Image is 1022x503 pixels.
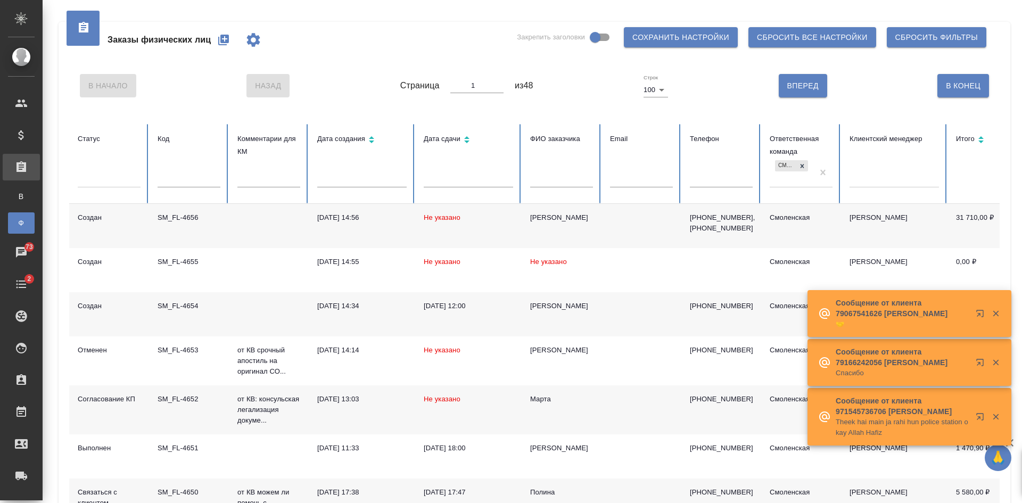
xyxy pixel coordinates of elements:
[770,443,833,453] div: Смоленская
[946,79,980,93] span: В Конец
[78,301,141,311] div: Создан
[956,133,1019,148] div: Сортировка
[985,309,1007,318] button: Закрыть
[19,242,39,252] span: 73
[211,27,236,53] button: Создать
[836,417,969,438] p: Theek hai main ja rahi hun police station okay Allah Hafiz
[690,301,753,311] p: [PHONE_NUMBER]
[690,487,753,498] p: [PHONE_NUMBER]
[78,212,141,223] div: Создан
[78,345,141,356] div: Отменен
[644,75,658,80] label: Строк
[78,443,141,453] div: Выполнен
[317,345,407,356] div: [DATE] 14:14
[841,248,947,292] td: [PERSON_NAME]
[836,347,969,368] p: Сообщение от клиента 79166242056 [PERSON_NAME]
[13,191,29,202] span: В
[530,258,567,266] span: Не указано
[836,298,969,319] p: Сообщение от клиента 79067541626 [PERSON_NAME]
[530,133,593,145] div: ФИО заказчика
[317,487,407,498] div: [DATE] 17:38
[8,186,35,207] a: В
[770,345,833,356] div: Смоленская
[515,79,533,92] span: из 48
[770,487,833,498] div: Смоленская
[632,31,729,44] span: Сохранить настройки
[787,79,819,93] span: Вперед
[400,79,440,92] span: Страница
[530,301,593,311] div: [PERSON_NAME]
[624,27,738,47] button: Сохранить настройки
[937,74,989,97] button: В Конец
[530,212,593,223] div: [PERSON_NAME]
[158,133,220,145] div: Код
[770,212,833,223] div: Смоленская
[21,274,37,284] span: 2
[530,394,593,405] div: Марта
[690,133,753,145] div: Телефон
[644,83,668,97] div: 100
[317,443,407,453] div: [DATE] 11:33
[237,133,300,158] div: Комментарии для КМ
[237,394,300,426] p: от КВ: консульская легализация докуме...
[969,406,995,432] button: Открыть в новой вкладке
[158,257,220,267] div: SM_FL-4655
[158,212,220,223] div: SM_FL-4656
[690,443,753,453] p: [PHONE_NUMBER]
[770,257,833,267] div: Смоленская
[770,301,833,311] div: Смоленская
[690,394,753,405] p: [PHONE_NUMBER]
[969,303,995,328] button: Открыть в новой вкладке
[78,133,141,145] div: Статус
[424,395,460,403] span: Не указано
[237,345,300,377] p: от КВ срочный апостиль на оригинал СО...
[836,319,969,329] p: 🤝
[424,133,513,148] div: Сортировка
[775,160,796,171] div: Смоленская
[317,301,407,311] div: [DATE] 14:34
[158,443,220,453] div: SM_FL-4651
[158,487,220,498] div: SM_FL-4650
[895,31,978,44] span: Сбросить фильтры
[757,31,868,44] span: Сбросить все настройки
[3,239,40,266] a: 73
[748,27,876,47] button: Сбросить все настройки
[985,358,1007,367] button: Закрыть
[969,352,995,377] button: Открыть в новой вкладке
[424,213,460,221] span: Не указано
[690,212,753,234] p: [PHONE_NUMBER], [PHONE_NUMBER]
[850,133,939,145] div: Клиентский менеджер
[78,257,141,267] div: Создан
[158,394,220,405] div: SM_FL-4652
[317,133,407,148] div: Сортировка
[158,301,220,311] div: SM_FL-4654
[530,345,593,356] div: [PERSON_NAME]
[317,257,407,267] div: [DATE] 14:55
[424,301,513,311] div: [DATE] 12:00
[424,258,460,266] span: Не указано
[108,34,211,46] span: Заказы физических лиц
[424,346,460,354] span: Не указано
[836,395,969,417] p: Сообщение от клиента 971545736706 [PERSON_NAME]
[13,218,29,228] span: Ф
[3,271,40,298] a: 2
[78,394,141,405] div: Согласование КП
[530,487,593,498] div: Полина
[8,212,35,234] a: Ф
[424,487,513,498] div: [DATE] 17:47
[836,368,969,378] p: Спасибо
[887,27,986,47] button: Сбросить фильтры
[517,32,585,43] span: Закрепить заголовки
[424,443,513,453] div: [DATE] 18:00
[690,345,753,356] p: [PHONE_NUMBER]
[985,412,1007,422] button: Закрыть
[610,133,673,145] div: Email
[317,212,407,223] div: [DATE] 14:56
[770,394,833,405] div: Смоленская
[317,394,407,405] div: [DATE] 13:03
[841,204,947,248] td: [PERSON_NAME]
[158,345,220,356] div: SM_FL-4653
[770,133,833,158] div: Ответственная команда
[530,443,593,453] div: [PERSON_NAME]
[779,74,827,97] button: Вперед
